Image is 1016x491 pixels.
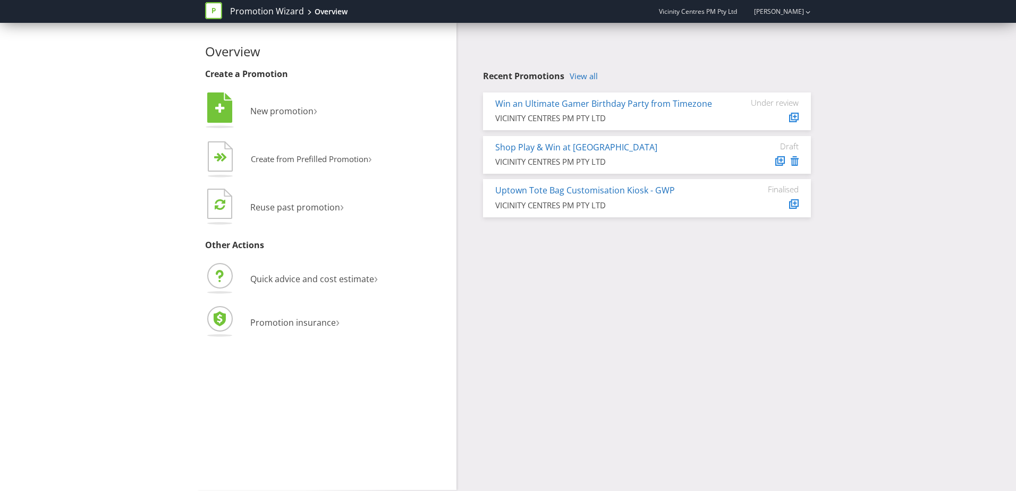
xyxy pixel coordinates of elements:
[205,317,340,328] a: Promotion insurance›
[230,5,304,18] a: Promotion Wizard
[250,273,374,285] span: Quick advice and cost estimate
[570,72,598,81] a: View all
[251,154,368,164] span: Create from Prefilled Promotion
[735,98,799,107] div: Under review
[314,101,317,118] span: ›
[205,139,372,181] button: Create from Prefilled Promotion›
[743,7,804,16] a: [PERSON_NAME]
[495,200,719,211] div: VICINITY CENTRES PM PTY LTD
[205,70,448,79] h3: Create a Promotion
[368,150,372,166] span: ›
[735,141,799,151] div: Draft
[495,156,719,167] div: VICINITY CENTRES PM PTY LTD
[205,241,448,250] h3: Other Actions
[205,273,378,285] a: Quick advice and cost estimate›
[215,103,225,114] tspan: 
[250,201,340,213] span: Reuse past promotion
[221,153,227,163] tspan: 
[735,184,799,194] div: Finalised
[495,98,712,109] a: Win an Ultimate Gamer Birthday Party from Timezone
[495,184,675,196] a: Uptown Tote Bag Customisation Kiosk - GWP
[374,269,378,286] span: ›
[495,141,657,153] a: Shop Play & Win at [GEOGRAPHIC_DATA]
[659,7,737,16] span: Vicinity Centres PM Pty Ltd
[315,6,348,17] div: Overview
[340,197,344,215] span: ›
[483,70,564,82] span: Recent Promotions
[205,45,448,58] h2: Overview
[250,105,314,117] span: New promotion
[215,198,225,210] tspan: 
[250,317,336,328] span: Promotion insurance
[495,113,719,124] div: VICINITY CENTRES PM PTY LTD
[336,312,340,330] span: ›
